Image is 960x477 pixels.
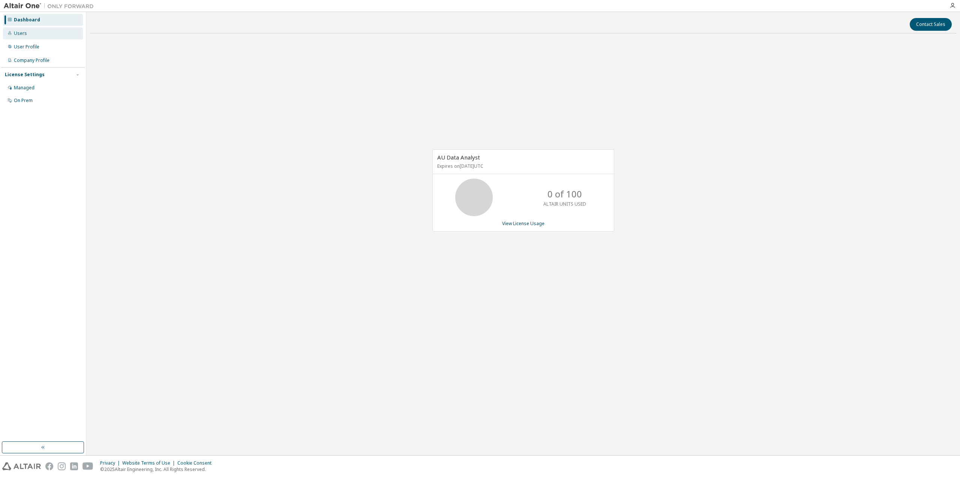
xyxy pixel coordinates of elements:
[177,460,216,466] div: Cookie Consent
[547,188,582,200] p: 0 of 100
[2,462,41,470] img: altair_logo.svg
[100,460,122,466] div: Privacy
[14,57,49,63] div: Company Profile
[45,462,53,470] img: facebook.svg
[437,163,607,169] p: Expires on [DATE] UTC
[70,462,78,470] img: linkedin.svg
[502,220,544,227] a: View License Usage
[14,17,40,23] div: Dashboard
[122,460,177,466] div: Website Terms of Use
[14,98,33,104] div: On Prem
[543,201,586,207] p: ALTAIR UNITS USED
[14,85,34,91] div: Managed
[14,44,39,50] div: User Profile
[58,462,66,470] img: instagram.svg
[4,2,97,10] img: Altair One
[5,72,45,78] div: License Settings
[100,466,216,472] p: © 2025 Altair Engineering, Inc. All Rights Reserved.
[437,153,480,161] span: AU Data Analyst
[910,18,952,31] button: Contact Sales
[82,462,93,470] img: youtube.svg
[14,30,27,36] div: Users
